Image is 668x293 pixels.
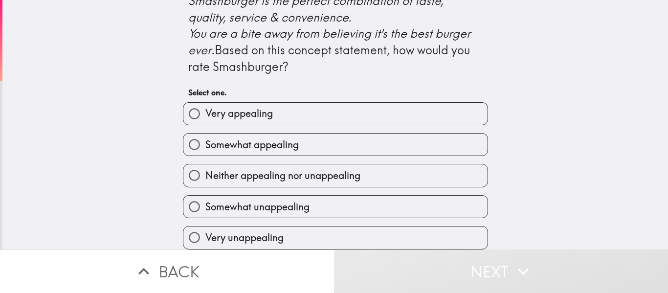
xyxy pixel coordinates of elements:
button: Very appealing [183,103,488,125]
span: Very unappealing [205,231,284,245]
button: Somewhat appealing [183,134,488,156]
button: Somewhat unappealing [183,196,488,218]
span: Somewhat unappealing [205,200,310,214]
button: Next [334,249,668,293]
span: Somewhat appealing [205,138,299,152]
span: Very appealing [205,107,273,120]
button: Very unappealing [183,226,488,248]
button: Neither appealing nor unappealing [183,164,488,186]
span: Neither appealing nor unappealing [205,169,360,182]
h6: Select one. [188,87,483,98]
